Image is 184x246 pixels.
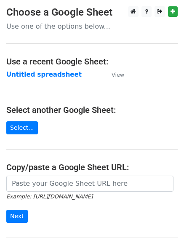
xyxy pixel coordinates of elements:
[103,71,124,78] a: View
[6,56,178,67] h4: Use a recent Google Sheet:
[6,193,93,200] small: Example: [URL][DOMAIN_NAME]
[6,71,82,78] a: Untitled spreadsheet
[6,6,178,19] h3: Choose a Google Sheet
[6,176,173,192] input: Paste your Google Sheet URL here
[6,162,178,172] h4: Copy/paste a Google Sheet URL:
[112,72,124,78] small: View
[6,105,178,115] h4: Select another Google Sheet:
[6,22,178,31] p: Use one of the options below...
[6,121,38,134] a: Select...
[6,210,28,223] input: Next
